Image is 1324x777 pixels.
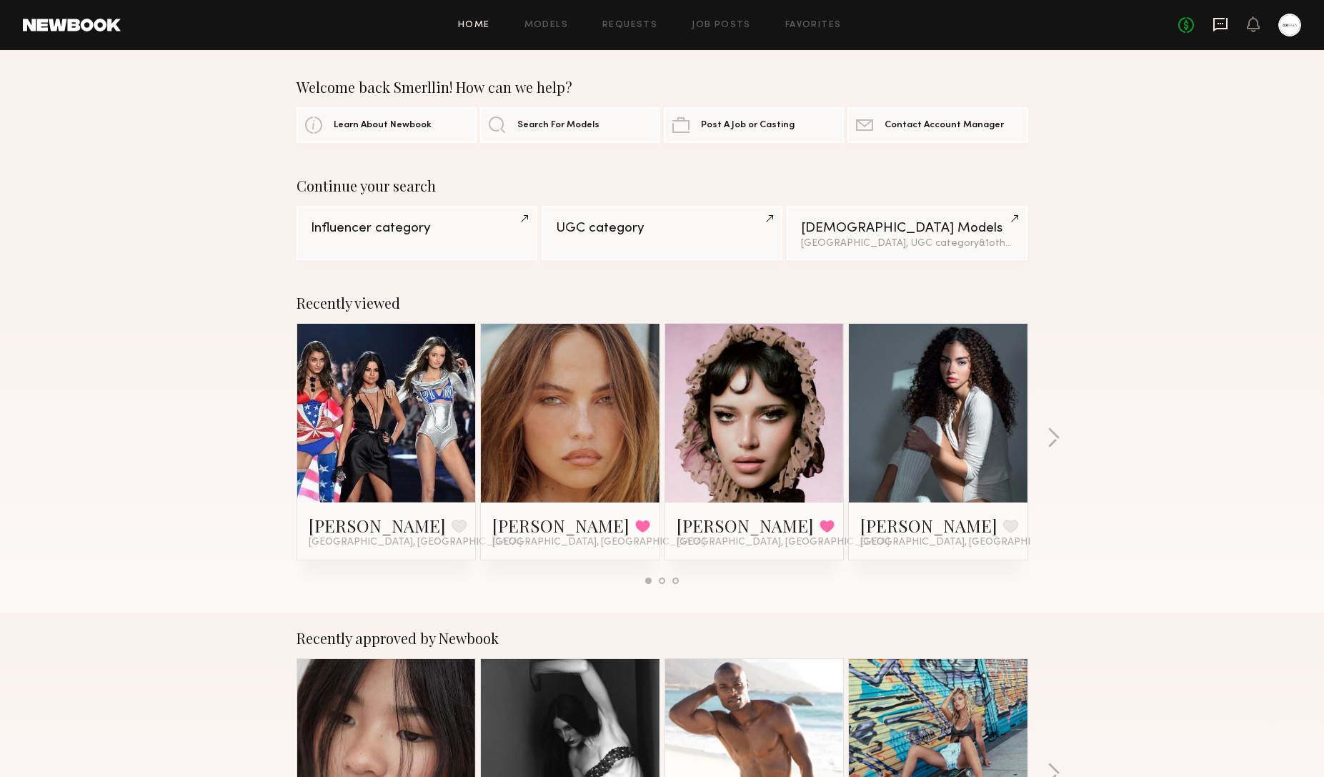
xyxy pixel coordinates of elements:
[524,21,568,30] a: Models
[701,121,795,130] span: Post A Job or Casting
[297,206,537,260] a: Influencer category
[542,206,782,260] a: UGC category
[785,21,842,30] a: Favorites
[297,630,1028,647] div: Recently approved by Newbook
[979,239,1040,248] span: & 1 other filter
[664,107,844,143] a: Post A Job or Casting
[297,79,1028,96] div: Welcome back Smerllin! How can we help?
[458,21,490,30] a: Home
[480,107,660,143] a: Search For Models
[309,537,522,548] span: [GEOGRAPHIC_DATA], [GEOGRAPHIC_DATA]
[847,107,1027,143] a: Contact Account Manager
[692,21,751,30] a: Job Posts
[492,514,629,537] a: [PERSON_NAME]
[297,177,1028,194] div: Continue your search
[334,121,432,130] span: Learn About Newbook
[309,514,446,537] a: [PERSON_NAME]
[885,121,1004,130] span: Contact Account Manager
[677,537,890,548] span: [GEOGRAPHIC_DATA], [GEOGRAPHIC_DATA]
[556,222,768,235] div: UGC category
[297,295,1028,312] div: Recently viewed
[801,222,1013,235] div: [DEMOGRAPHIC_DATA] Models
[787,206,1027,260] a: [DEMOGRAPHIC_DATA] Models[GEOGRAPHIC_DATA], UGC category&1other filter
[311,222,523,235] div: Influencer category
[677,514,814,537] a: [PERSON_NAME]
[517,121,599,130] span: Search For Models
[860,514,997,537] a: [PERSON_NAME]
[860,537,1073,548] span: [GEOGRAPHIC_DATA], [GEOGRAPHIC_DATA]
[602,21,657,30] a: Requests
[297,107,477,143] a: Learn About Newbook
[492,537,705,548] span: [GEOGRAPHIC_DATA], [GEOGRAPHIC_DATA]
[801,239,1013,249] div: [GEOGRAPHIC_DATA], UGC category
